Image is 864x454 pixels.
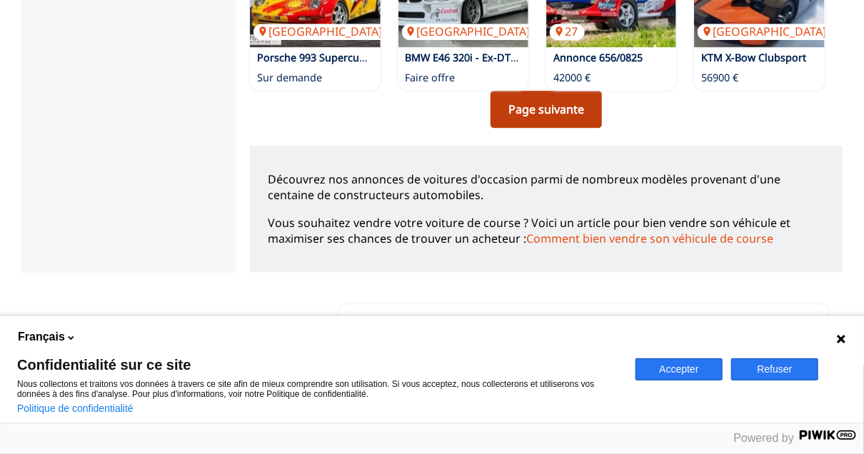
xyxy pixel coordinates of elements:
p: [GEOGRAPHIC_DATA] [698,24,833,39]
p: Nous collectons et traitons vos données à travers ce site afin de mieux comprendre son utilisatio... [17,379,618,399]
a: Annonce 656/0825 [553,51,643,64]
span: Confidentialité sur ce site [17,358,618,372]
p: [GEOGRAPHIC_DATA] [253,24,389,39]
p: Faire offre [406,71,456,85]
p: Vous souhaitez vendre votre voiture de course ? Voici un article pour bien vendre son véhicule et... [268,215,825,247]
a: Page suivante [491,91,602,128]
button: Refuser [731,358,818,380]
a: KTM X-Bow Clubsport [701,51,806,64]
p: Découvrez nos annonces de voitures d'occasion parmi de nombreux modèles provenant d'une centaine ... [268,171,825,203]
a: Porsche 993 Supercup #40 [257,51,386,64]
p: 27 [550,24,585,39]
a: Politique de confidentialité [17,403,134,414]
span: Français [18,329,65,345]
a: BMW E46 320i - Ex-DTC | WTTC Update ! [406,51,601,64]
p: Sur demande [257,71,322,85]
a: Comment bien vendre son véhicule de course [526,231,773,246]
p: 42000 € [553,71,591,85]
span: Powered by [734,432,795,444]
p: [GEOGRAPHIC_DATA] [402,24,538,39]
p: 56900 € [701,71,738,85]
button: Accepter [636,358,723,380]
